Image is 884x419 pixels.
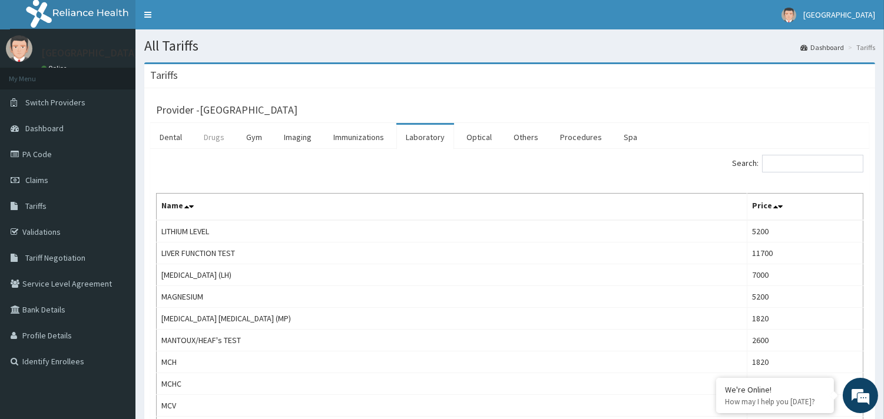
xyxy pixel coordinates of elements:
[25,175,48,185] span: Claims
[725,384,825,395] div: We're Online!
[747,330,863,351] td: 2600
[157,286,747,308] td: MAGNESIUM
[25,252,85,263] span: Tariff Negotiation
[551,125,611,149] a: Procedures
[614,125,647,149] a: Spa
[25,97,85,108] span: Switch Providers
[747,351,863,373] td: 1820
[732,155,863,172] label: Search:
[156,105,297,115] h3: Provider - [GEOGRAPHIC_DATA]
[144,38,875,54] h1: All Tariffs
[157,194,747,221] th: Name
[747,194,863,221] th: Price
[157,242,747,264] td: LIVER FUNCTION TEST
[41,64,69,72] a: Online
[324,125,393,149] a: Immunizations
[194,125,234,149] a: Drugs
[22,59,48,88] img: d_794563401_company_1708531726252_794563401
[845,42,875,52] li: Tariffs
[157,264,747,286] td: [MEDICAL_DATA] (LH)
[782,8,796,22] img: User Image
[762,155,863,172] input: Search:
[747,242,863,264] td: 11700
[193,6,221,34] div: Minimize live chat window
[157,308,747,330] td: [MEDICAL_DATA] [MEDICAL_DATA] (MP)
[274,125,321,149] a: Imaging
[747,308,863,330] td: 1820
[25,201,47,211] span: Tariffs
[747,373,863,395] td: 1820
[6,287,224,328] textarea: Type your message and hit 'Enter'
[157,330,747,351] td: MANTOUX/HEAF's TEST
[150,70,178,81] h3: Tariffs
[504,125,548,149] a: Others
[803,9,875,20] span: [GEOGRAPHIC_DATA]
[157,220,747,242] td: LITHIUM LEVEL
[747,220,863,242] td: 5200
[747,264,863,286] td: 7000
[6,35,32,62] img: User Image
[150,125,191,149] a: Dental
[157,351,747,373] td: MCH
[800,42,844,52] a: Dashboard
[68,131,163,250] span: We're online!
[157,395,747,417] td: MCV
[157,373,747,395] td: MCHC
[41,48,138,58] p: [GEOGRAPHIC_DATA]
[747,286,863,308] td: 5200
[61,66,198,81] div: Chat with us now
[237,125,272,149] a: Gym
[457,125,501,149] a: Optical
[725,397,825,407] p: How may I help you today?
[396,125,454,149] a: Laboratory
[25,123,64,134] span: Dashboard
